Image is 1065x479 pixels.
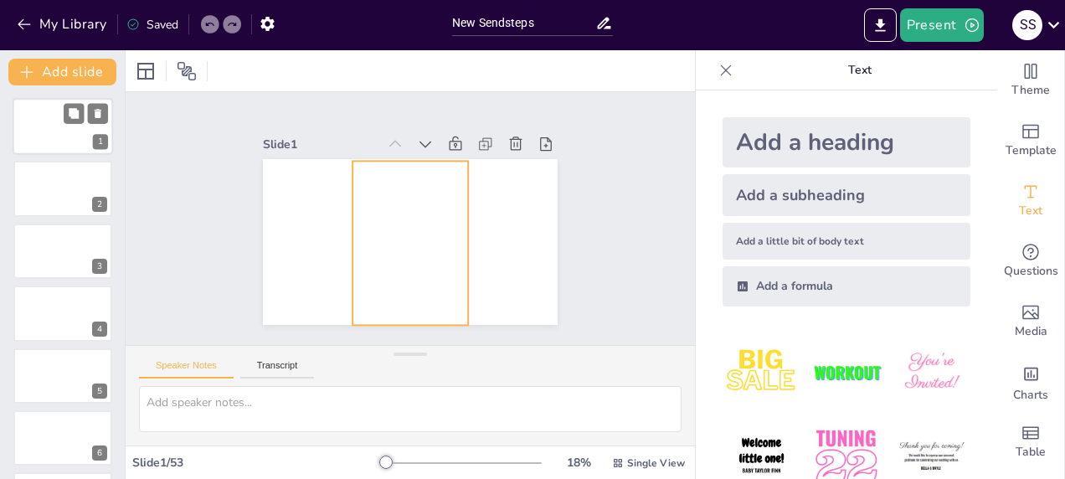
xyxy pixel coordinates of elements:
[893,333,970,411] img: 3.jpeg
[92,259,107,274] div: 3
[1012,8,1042,42] button: S S
[126,17,178,33] div: Saved
[723,174,970,216] div: Add a subheading
[997,171,1064,231] div: Add text boxes
[997,291,1064,352] div: Add images, graphics, shapes or video
[8,59,116,85] button: Add slide
[132,58,159,85] div: Layout
[452,11,595,35] input: Insert title
[13,348,112,404] div: 5
[558,455,599,471] div: 18 %
[997,50,1064,111] div: Change the overall theme
[723,266,970,306] div: Add a formula
[93,135,108,150] div: 1
[88,103,108,123] button: Delete Slide
[997,352,1064,412] div: Add charts and graphs
[132,455,381,471] div: Slide 1 / 53
[13,98,113,155] div: 1
[900,8,984,42] button: Present
[92,322,107,337] div: 4
[997,231,1064,291] div: Get real-time input from your audience
[723,117,970,167] div: Add a heading
[240,360,315,379] button: Transcript
[13,410,112,466] div: 6
[1015,322,1047,341] span: Media
[92,197,107,212] div: 2
[263,136,377,152] div: Slide 1
[723,333,800,411] img: 1.jpeg
[807,333,885,411] img: 2.jpeg
[64,103,84,123] button: Duplicate Slide
[1013,386,1048,404] span: Charts
[139,360,234,379] button: Speaker Notes
[1016,443,1046,461] span: Table
[1006,142,1057,160] span: Template
[1019,202,1042,220] span: Text
[13,161,112,216] div: 2
[92,384,107,399] div: 5
[1012,10,1042,40] div: S S
[1011,81,1050,100] span: Theme
[13,11,114,38] button: My Library
[864,8,897,42] button: Export to PowerPoint
[997,111,1064,171] div: Add ready made slides
[177,61,197,81] span: Position
[13,286,112,341] div: 4
[1004,262,1058,281] span: Questions
[723,223,970,260] div: Add a little bit of body text
[739,50,980,90] p: Text
[13,224,112,279] div: 3
[997,412,1064,472] div: Add a table
[627,456,685,470] span: Single View
[92,446,107,461] div: 6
